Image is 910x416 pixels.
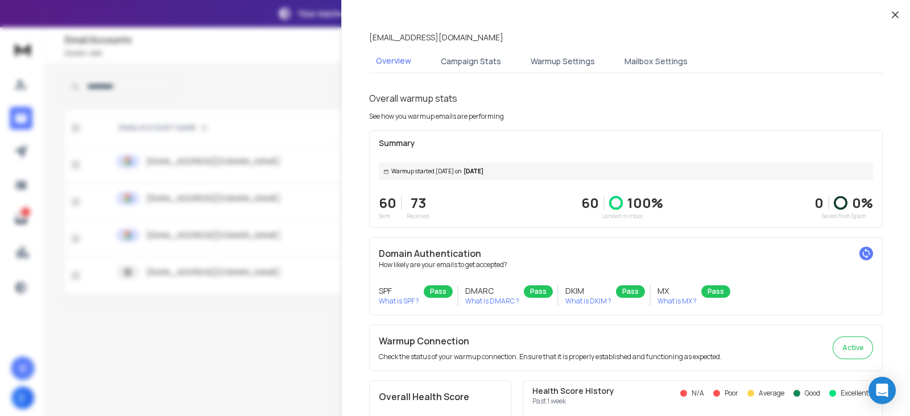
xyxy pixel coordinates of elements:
p: 73 [407,194,429,212]
p: Good [805,389,820,398]
p: What is SPF ? [379,297,419,306]
strong: 0 [814,193,824,212]
p: What is MX ? [657,297,697,306]
button: Overview [369,48,418,74]
h3: MX [657,285,697,297]
div: Pass [424,285,453,298]
p: What is DMARC ? [465,297,519,306]
h2: Warmup Connection [379,334,722,348]
p: 60 [581,194,599,212]
p: Health Score History [532,385,614,397]
p: Average [759,389,784,398]
p: Saved from Spam [814,212,873,221]
p: What is DKIM ? [565,297,611,306]
p: Poor [725,389,738,398]
h3: DKIM [565,285,611,297]
button: Active [833,336,873,359]
p: 60 [379,194,396,212]
h2: Overall Health Score [379,390,502,403]
p: Landed in Inbox [581,212,663,221]
p: Received [407,212,429,221]
span: Warmup started [DATE] on [391,167,461,176]
div: Pass [701,285,730,298]
div: [DATE] [379,163,873,180]
div: Open Intercom Messenger [868,377,896,404]
p: Check the status of your warmup connection. Ensure that it is properly established and functionin... [379,352,722,361]
p: Summary [379,138,873,149]
h3: DMARC [465,285,519,297]
p: Excellent [841,389,868,398]
button: Campaign Stats [434,49,508,74]
button: Mailbox Settings [618,49,694,74]
h1: Overall warmup stats [369,91,457,105]
div: Pass [616,285,645,298]
p: 0 % [852,194,873,212]
p: How likely are your emails to get accepted? [379,260,873,269]
h3: SPF [379,285,419,297]
p: 100 % [627,194,663,212]
p: [EMAIL_ADDRESS][DOMAIN_NAME] [369,32,503,43]
p: N/A [692,389,704,398]
p: Sent [379,212,396,221]
h2: Domain Authentication [379,247,873,260]
p: See how you warmup emails are performing [369,112,504,121]
button: Warmup Settings [524,49,602,74]
p: Past 1 week [532,397,614,406]
div: Pass [524,285,553,298]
